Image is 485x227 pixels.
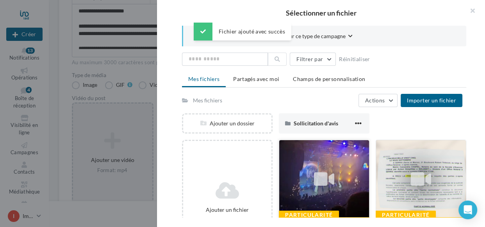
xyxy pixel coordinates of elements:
button: Filtrer par [290,53,336,66]
button: Importer un fichier [401,94,462,107]
div: Ajouter un dossier [183,120,271,127]
span: Partagés avec moi [233,76,279,82]
button: Actions [358,94,398,107]
div: Particularité [376,211,436,219]
span: Mes fichiers [188,76,219,82]
div: Open Intercom Messenger [458,201,477,219]
div: Particularité [279,211,339,219]
span: Sollicitation d'avis [294,120,338,127]
span: Champs de personnalisation [293,76,365,82]
span: Importer un fichier [407,97,456,104]
button: Réinitialiser [336,55,373,64]
h2: Sélectionner un fichier [169,9,473,16]
span: Actions [365,97,385,104]
div: Ajouter un fichier [186,206,268,214]
div: Mes fichiers [193,97,222,104]
div: Fichier ajouté avec succès [194,23,291,40]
